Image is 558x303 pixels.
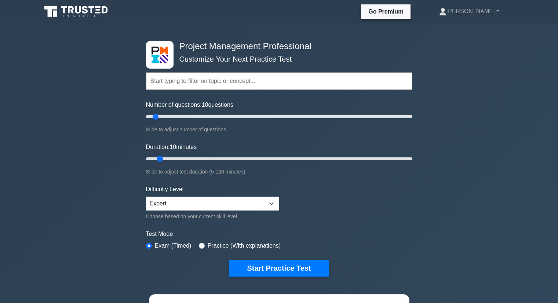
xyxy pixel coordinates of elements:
label: Practice (With explanations) [208,241,281,250]
a: Go Premium [364,7,408,16]
label: Duration: minutes [146,143,197,151]
span: 10 [202,102,208,108]
button: Start Practice Test [229,260,328,277]
span: 10 [169,144,176,150]
label: Exam (Timed) [155,241,192,250]
label: Difficulty Level [146,185,184,194]
div: Choose based on your current skill level [146,212,279,221]
div: Slide to adjust test duration (5-120 minutes) [146,167,412,176]
label: Test Mode [146,230,412,238]
label: Number of questions: questions [146,101,233,109]
div: Slide to adjust number of questions [146,125,412,134]
input: Start typing to filter on topic or concept... [146,72,412,90]
h4: Project Management Professional [176,41,376,52]
a: [PERSON_NAME] [422,4,517,19]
